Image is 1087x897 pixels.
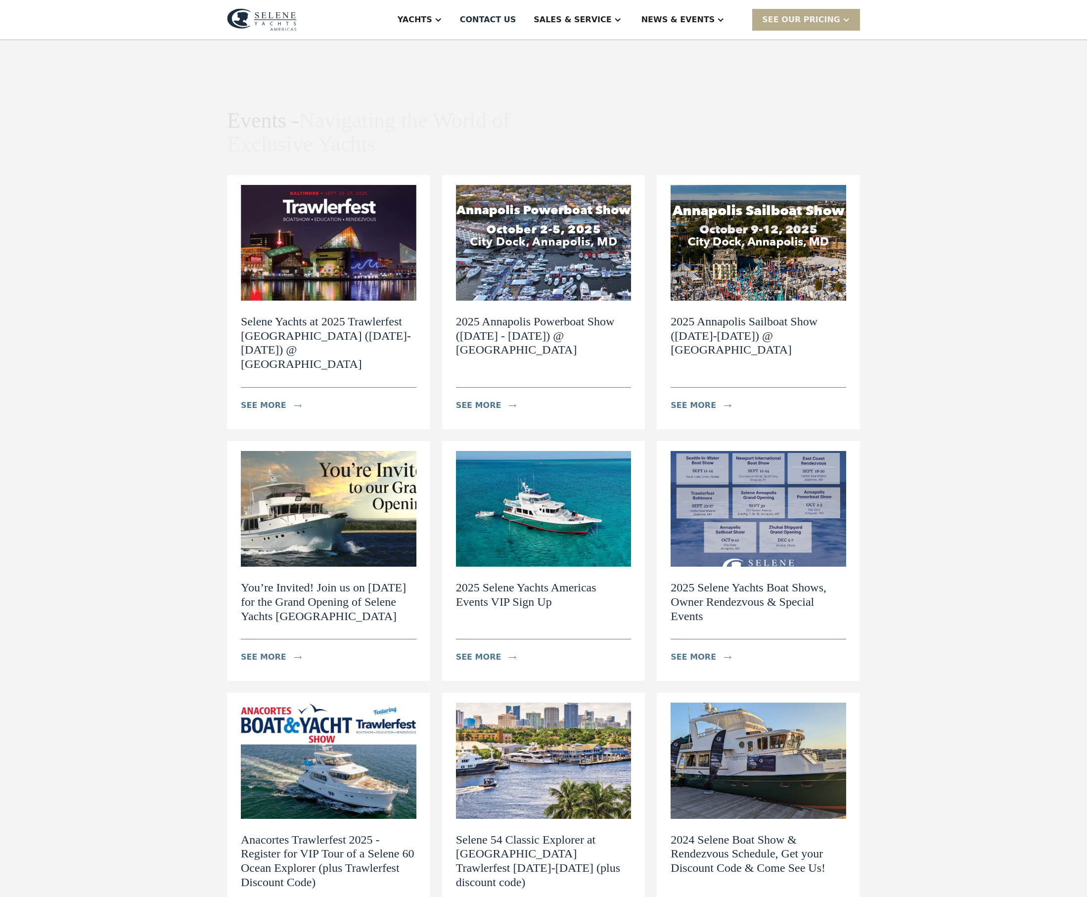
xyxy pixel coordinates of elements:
a: 2025 Selene Yachts Americas Events VIP Sign Upsee moreicon [442,441,645,681]
a: 2025 Selene Yachts Boat Shows, Owner Rendezvous & Special Eventssee moreicon [657,441,860,681]
h2: Selene Yachts at 2025 Trawlerfest [GEOGRAPHIC_DATA] ([DATE]-[DATE]) @ [GEOGRAPHIC_DATA] [241,314,416,371]
div: SEE Our Pricing [752,9,860,30]
div: see more [456,651,501,663]
div: Yachts [398,14,432,26]
h2: Anacortes Trawlerfest 2025 - Register for VIP Tour of a Selene 60 Ocean Explorer (plus Trawlerfes... [241,833,416,890]
h2: 2024 Selene Boat Show & Rendezvous Schedule, Get your Discount Code & Come See Us! [671,833,846,875]
div: SEE Our Pricing [762,14,840,26]
h2: 2025 Annapolis Sailboat Show ([DATE]-[DATE]) @ [GEOGRAPHIC_DATA] [671,314,846,357]
div: see more [456,400,501,411]
img: icon [509,404,516,407]
h1: Events - [227,109,513,157]
div: Contact US [460,14,516,26]
div: News & EVENTS [641,14,715,26]
img: logo [227,8,297,31]
a: You’re Invited! Join us on [DATE] for the Grand Opening of Selene Yachts [GEOGRAPHIC_DATA]see mor... [227,441,430,681]
img: icon [294,404,302,407]
h2: 2025 Selene Yachts Americas Events VIP Sign Up [456,581,632,609]
h2: 2025 Annapolis Powerboat Show ([DATE] - [DATE]) @ [GEOGRAPHIC_DATA] [456,314,632,357]
img: icon [724,404,731,407]
h2: You’re Invited! Join us on [DATE] for the Grand Opening of Selene Yachts [GEOGRAPHIC_DATA] [241,581,416,623]
div: see more [241,651,286,663]
img: icon [509,656,516,659]
h2: 2025 Selene Yachts Boat Shows, Owner Rendezvous & Special Events [671,581,846,623]
div: see more [671,400,716,411]
span: Navigating the World of Exclusive Yachts [227,108,510,156]
h2: Selene 54 Classic Explorer at [GEOGRAPHIC_DATA] Trawlerfest [DATE]-[DATE] (plus discount code) [456,833,632,890]
a: 2025 Annapolis Powerboat Show ([DATE] - [DATE]) @ [GEOGRAPHIC_DATA]see moreicon [442,175,645,429]
div: see more [671,651,716,663]
div: see more [241,400,286,411]
img: icon [294,656,302,659]
div: Sales & Service [534,14,611,26]
a: Selene Yachts at 2025 Trawlerfest [GEOGRAPHIC_DATA] ([DATE]-[DATE]) @ [GEOGRAPHIC_DATA]see moreicon [227,175,430,429]
a: 2025 Annapolis Sailboat Show ([DATE]-[DATE]) @ [GEOGRAPHIC_DATA]see moreicon [657,175,860,429]
img: icon [724,656,731,659]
